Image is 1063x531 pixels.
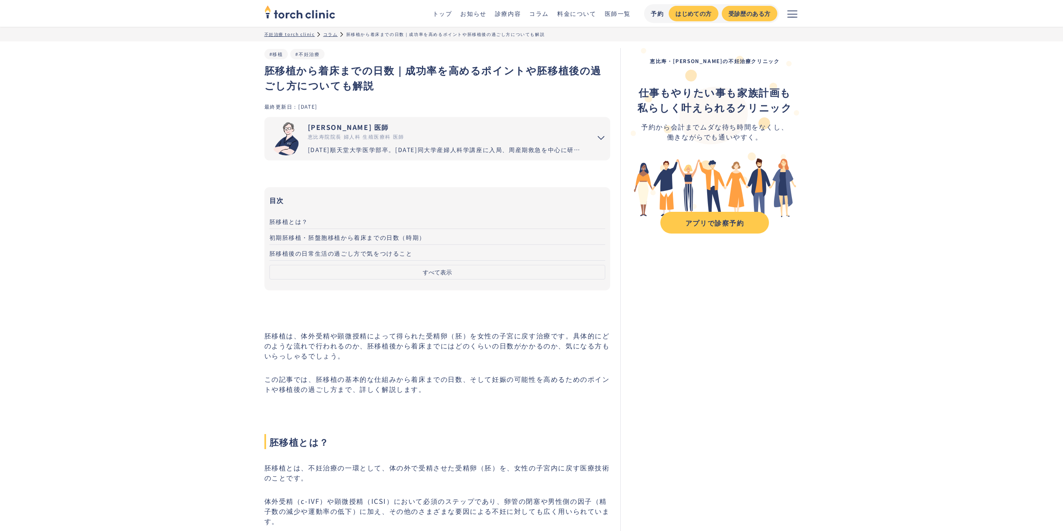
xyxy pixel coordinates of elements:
[264,496,611,526] p: 体外受精（c-IVF）や顕微授精（ICSI）において必須のステップであり、卵管の閉塞や男性側の因子（精子数の減少や運動率の低下）に加え、その他のさまざまな要因による不妊に対しても広く用いられています。
[269,213,606,229] a: 胚移植とは？
[650,57,779,64] strong: 恵比寿・[PERSON_NAME]の不妊治療クリニック
[269,233,426,241] span: 初期胚移植・胚盤胞移植から着床までの日数（時期）
[264,6,335,21] a: home
[269,217,309,226] span: 胚移植とは？
[637,122,792,142] div: 予約から会計までムダな待ち時間をなくし、 働きながらでも通いやすく。
[269,194,606,206] h3: 目次
[264,31,799,37] ul: パンくずリスト
[323,31,338,37] a: コラム
[264,117,611,160] summary: 市山 卓彦 [PERSON_NAME] 医師 恵比寿院院長 婦人科 生殖医療科 医師 [DATE]順天堂大学医学部卒。[DATE]同大学産婦人科学講座に入局、周産期救急を中心に研鑽を重ねる。[D...
[264,3,335,21] img: torch clinic
[460,9,486,18] a: お知らせ
[269,122,303,155] img: 市山 卓彦
[264,330,611,361] p: 胚移植は、体外受精や顕微授精によって得られた受精卵（胚）を女性の子宮に戻す治療です。具体的にどのような流れで行われるのか、胚移植後から着床までにはどのくらいの日数がかかるのか、気になる方もいらっ...
[264,462,611,483] p: 胚移植とは、不妊治療の一環として、体の外で受精させた受精卵（胚）を、女性の子宮内に戻す医療技術のことです。
[269,249,413,257] span: 胚移植後の日常生活の過ごし方で気をつけること
[264,434,611,449] span: 胚移植とは？
[495,9,521,18] a: 診療内容
[637,100,792,114] strong: 私らしく叶えられるクリニック
[264,117,586,160] a: [PERSON_NAME] 医師 恵比寿院院長 婦人科 生殖医療科 医師 [DATE]順天堂大学医学部卒。[DATE]同大学産婦人科学講座に入局、周産期救急を中心に研鑽を重ねる。[DATE]国内...
[264,374,611,394] p: この記事では、胚移植の基本的な仕組みから着床までの日数、そして妊娠の可能性を高めるためのポイントや移植後の過ごし方まで、詳しく解説します。
[660,212,769,234] a: アプリで診察予約
[295,51,320,57] a: #不妊治療
[637,85,792,115] div: ‍ ‍
[298,103,317,110] div: [DATE]
[669,6,718,21] a: はじめての方
[722,6,777,21] a: 受診歴のある方
[346,31,545,37] div: 胚移植から着床までの日数｜成功率を高めるポイントや胚移植後の過ごし方についても解説
[264,103,299,110] div: 最終更新日：
[308,145,586,154] div: [DATE]順天堂大学医学部卒。[DATE]同大学産婦人科学講座に入局、周産期救急を中心に研鑽を重ねる。[DATE]国内有数の不妊治療施設セントマザー産婦人科医院で、女性不妊症のみでなく男性不妊...
[675,9,711,18] div: はじめての方
[557,9,596,18] a: 料金について
[269,51,283,57] a: #移植
[308,133,586,140] div: 恵比寿院院長 婦人科 生殖医療科 医師
[639,85,791,99] strong: 仕事もやりたい事も家族計画も
[269,245,606,261] a: 胚移植後の日常生活の過ごし方で気をつけること
[651,9,664,18] div: 予約
[529,9,549,18] a: コラム
[605,9,631,18] a: 医師一覧
[264,31,315,37] a: 不妊治療 torch clinic
[269,229,606,245] a: 初期胚移植・胚盤胞移植から着床までの日数（時期）
[728,9,771,18] div: 受診歴のある方
[668,218,761,228] div: アプリで診察予約
[433,9,452,18] a: トップ
[264,63,611,93] h1: 胚移植から着床までの日数｜成功率を高めるポイントや胚移植後の過ごし方についても解説
[308,122,586,132] div: [PERSON_NAME] 医師
[269,265,606,279] button: すべて表示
